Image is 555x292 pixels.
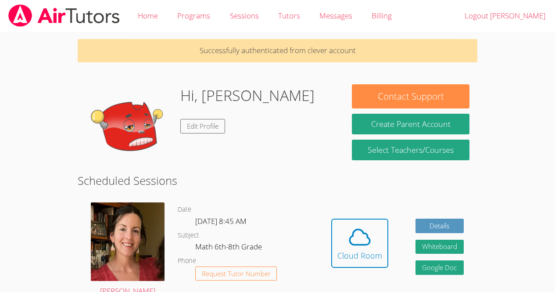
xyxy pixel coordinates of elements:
button: Request Tutor Number [195,267,277,281]
button: Cloud Room [331,219,388,268]
a: Edit Profile [180,119,225,133]
dt: Date [178,204,191,215]
span: Request Tutor Number [202,270,271,277]
img: IMG_4957.jpeg [91,202,165,281]
h1: Hi, [PERSON_NAME] [180,84,315,107]
dt: Subject [178,230,199,241]
p: Successfully authenticated from clever account [78,39,477,62]
button: Whiteboard [415,240,464,254]
img: airtutors_banner-c4298cdbf04f3fff15de1276eac7730deb9818008684d7c2e4769d2f7ddbe033.png [7,4,121,27]
h2: Scheduled Sessions [78,172,477,189]
a: Select Teachers/Courses [352,140,469,160]
span: Messages [319,11,352,21]
a: Details [415,219,464,233]
img: default.png [86,84,173,172]
button: Contact Support [352,84,469,108]
span: [DATE] 8:45 AM [195,216,247,226]
button: Create Parent Account [352,114,469,134]
dt: Phone [178,256,196,267]
div: Cloud Room [337,249,382,262]
dd: Math 6th-8th Grade [195,241,264,256]
a: Google Doc [415,260,464,275]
